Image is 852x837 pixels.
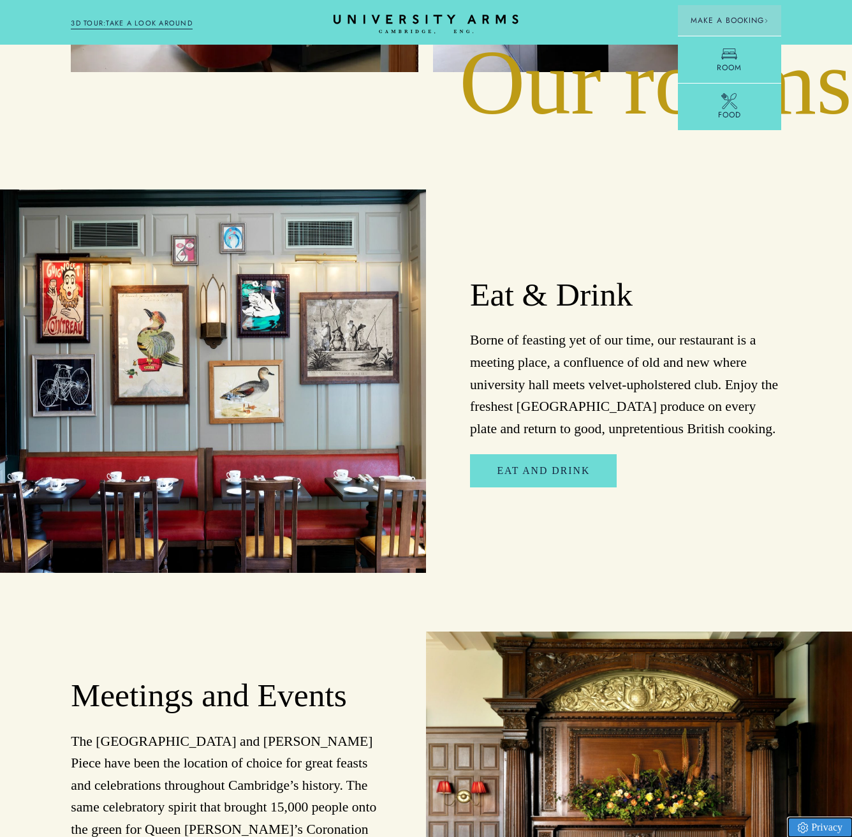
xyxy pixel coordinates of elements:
span: Make a Booking [691,15,768,26]
span: Food [718,109,741,121]
a: Food [678,83,781,130]
p: Borne of feasting yet of our time, our restaurant is a meeting place, a confluence of old and new... [470,329,781,440]
a: Privacy [788,818,852,837]
h2: Meetings and Events [71,676,382,716]
a: Eat and Drink [470,454,617,487]
h2: Eat & Drink [470,275,781,315]
img: Arrow icon [764,19,768,23]
img: Privacy [798,822,808,833]
a: Home [334,15,518,34]
button: Make a BookingArrow icon [678,5,781,36]
a: 3D TOUR:TAKE A LOOK AROUND [71,18,193,29]
a: Room [678,36,781,83]
span: Room [717,62,742,73]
